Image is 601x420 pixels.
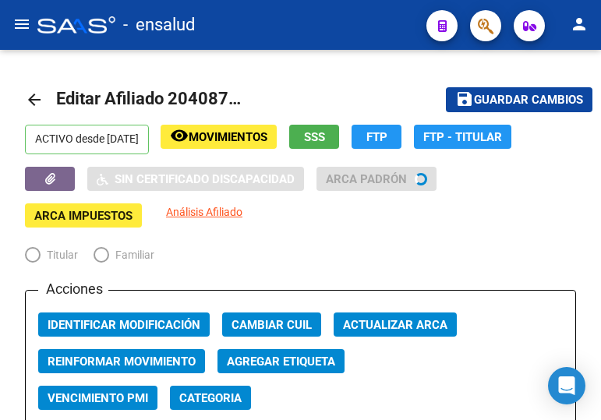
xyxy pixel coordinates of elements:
[38,386,157,410] button: Vencimiento PMI
[161,125,277,149] button: Movimientos
[56,89,279,108] span: Editar Afiliado 20408797684
[87,167,304,191] button: Sin Certificado Discapacidad
[217,349,345,373] button: Agregar Etiqueta
[343,318,447,332] span: Actualizar ARCA
[227,355,335,369] span: Agregar Etiqueta
[48,355,196,369] span: Reinformar Movimiento
[41,246,78,263] span: Titular
[352,125,401,149] button: FTP
[474,94,583,108] span: Guardar cambios
[334,312,457,337] button: Actualizar ARCA
[34,209,133,223] span: ARCA Impuestos
[38,312,210,337] button: Identificar Modificación
[316,167,437,191] button: ARCA Padrón
[170,386,251,410] button: Categoria
[326,172,407,186] span: ARCA Padrón
[25,90,44,109] mat-icon: arrow_back
[123,8,195,42] span: - ensalud
[25,203,142,228] button: ARCA Impuestos
[38,278,108,300] h3: Acciones
[423,130,502,144] span: FTP - Titular
[222,312,321,337] button: Cambiar CUIL
[232,318,312,332] span: Cambiar CUIL
[38,349,205,373] button: Reinformar Movimiento
[446,87,592,111] button: Guardar cambios
[289,125,339,149] button: SSS
[48,318,200,332] span: Identificar Modificación
[366,130,387,144] span: FTP
[414,125,511,149] button: FTP - Titular
[170,126,189,145] mat-icon: remove_red_eye
[25,252,170,264] mat-radio-group: Elija una opción
[48,391,148,405] span: Vencimiento PMI
[455,90,474,108] mat-icon: save
[189,130,267,144] span: Movimientos
[166,206,242,218] span: Análisis Afiliado
[25,125,149,154] p: ACTIVO desde [DATE]
[109,246,154,263] span: Familiar
[570,15,589,34] mat-icon: person
[548,367,585,404] div: Open Intercom Messenger
[179,391,242,405] span: Categoria
[304,130,325,144] span: SSS
[12,15,31,34] mat-icon: menu
[115,172,295,186] span: Sin Certificado Discapacidad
